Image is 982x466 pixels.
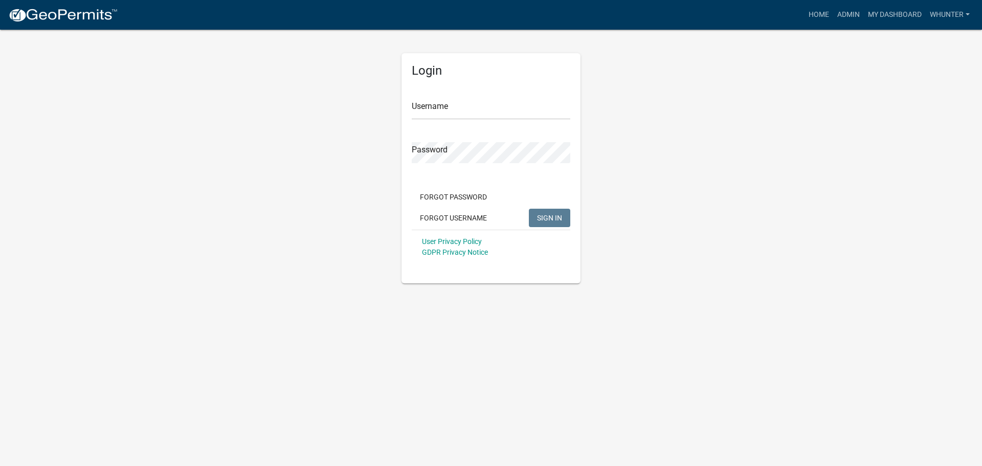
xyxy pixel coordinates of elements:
[864,5,926,25] a: My Dashboard
[422,248,488,256] a: GDPR Privacy Notice
[926,5,974,25] a: whunter
[412,188,495,206] button: Forgot Password
[805,5,833,25] a: Home
[422,237,482,246] a: User Privacy Policy
[412,209,495,227] button: Forgot Username
[529,209,570,227] button: SIGN IN
[833,5,864,25] a: Admin
[537,213,562,221] span: SIGN IN
[412,63,570,78] h5: Login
